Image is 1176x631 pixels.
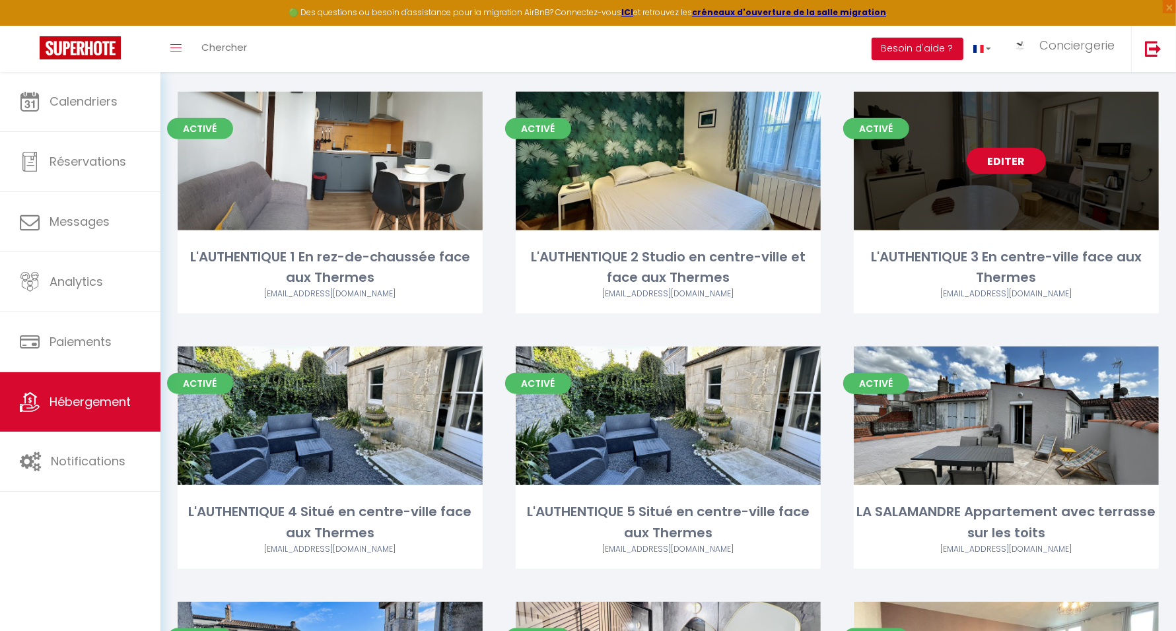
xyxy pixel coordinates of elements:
[11,5,50,45] button: Ouvrir le widget de chat LiveChat
[1039,37,1115,53] span: Conciergerie
[50,393,131,410] span: Hébergement
[178,288,483,300] div: Airbnb
[50,213,110,230] span: Messages
[516,288,821,300] div: Airbnb
[516,247,821,288] div: L'AUTHENTIQUE 2 Studio en centre-ville et face aux Thermes
[50,153,126,170] span: Réservations
[1011,39,1031,53] img: ...
[843,373,909,394] span: Activé
[167,118,233,139] span: Activé
[621,7,633,18] a: ICI
[872,38,963,60] button: Besoin d'aide ?
[178,543,483,556] div: Airbnb
[854,543,1159,556] div: Airbnb
[178,247,483,288] div: L'AUTHENTIQUE 1 En rez-de-chaussée face aux Thermes
[51,453,125,469] span: Notifications
[843,118,909,139] span: Activé
[967,148,1046,174] a: Editer
[516,543,821,556] div: Airbnb
[854,247,1159,288] div: L'AUTHENTIQUE 3 En centre-ville face aux Thermes
[167,373,233,394] span: Activé
[50,93,118,110] span: Calendriers
[40,36,121,59] img: Super Booking
[692,7,886,18] a: créneaux d'ouverture de la salle migration
[201,40,247,54] span: Chercher
[516,502,821,543] div: L'AUTHENTIQUE 5 Situé en centre-ville face aux Thermes
[178,502,483,543] div: L'AUTHENTIQUE 4 Situé en centre-ville face aux Thermes
[505,373,571,394] span: Activé
[854,288,1159,300] div: Airbnb
[191,26,257,72] a: Chercher
[505,118,571,139] span: Activé
[1001,26,1131,72] a: ... Conciergerie
[50,273,103,290] span: Analytics
[854,502,1159,543] div: LA SALAMANDRE Appartement avec terrasse sur les toits
[1145,40,1161,57] img: logout
[50,333,112,350] span: Paiements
